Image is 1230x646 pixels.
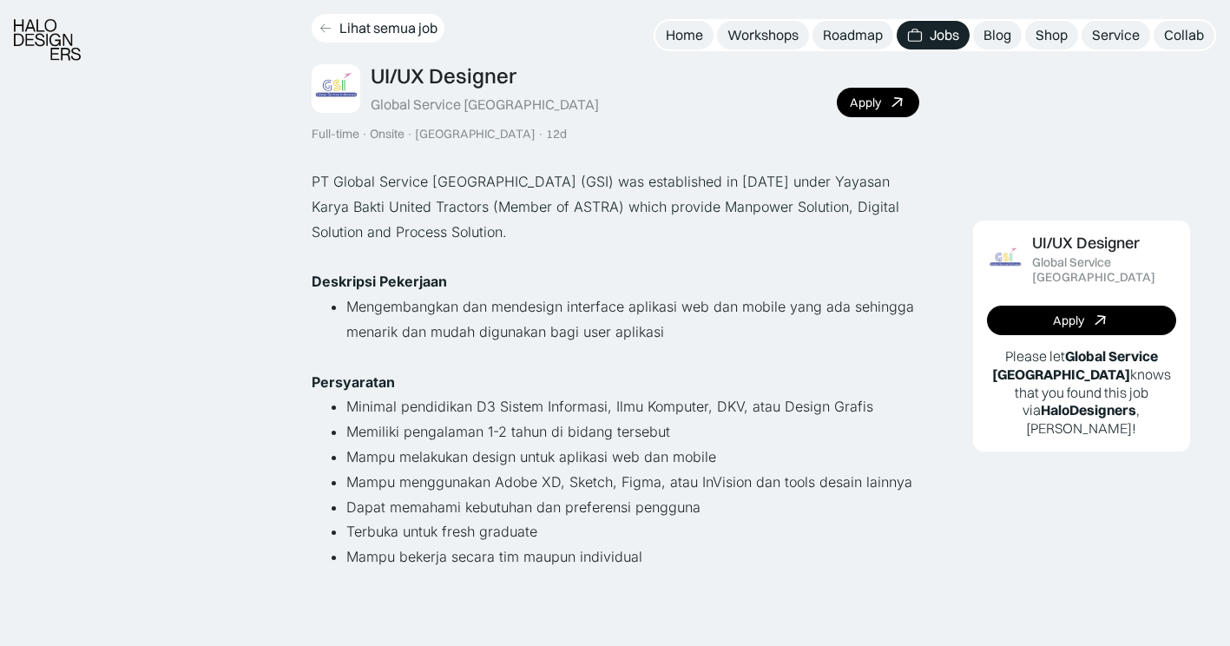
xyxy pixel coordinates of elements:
[312,14,444,43] a: Lihat semua job
[987,347,1176,438] p: Please let knows that you found this job via , [PERSON_NAME]!
[655,21,714,49] a: Home
[312,273,447,290] strong: Deskripsi Pekerjaan
[717,21,809,49] a: Workshops
[1154,21,1214,49] a: Collab
[346,294,919,345] li: Mengembangkan dan mendesign interface aplikasi web dan mobile yang ada sehingga menarik dan mudah...
[1082,21,1150,49] a: Service
[312,169,919,244] p: PT Global Service [GEOGRAPHIC_DATA] (GSI) was established in [DATE] under Yayasan Karya Bakti Uni...
[1092,26,1140,44] div: Service
[837,88,919,117] a: Apply
[1032,234,1140,253] div: UI/UX Designer
[339,19,437,37] div: Lihat semua job
[992,347,1158,383] b: Global Service [GEOGRAPHIC_DATA]
[371,96,599,114] div: Global Service [GEOGRAPHIC_DATA]
[346,394,919,419] li: Minimal pendidikan D3 Sistem Informasi, Ilmu Komputer, DKV, atau Design Grafis
[930,26,959,44] div: Jobs
[983,26,1011,44] div: Blog
[370,127,405,142] div: Onsite
[1036,26,1068,44] div: Shop
[346,445,919,470] li: Mampu melakukan design untuk aplikasi web dan mobile
[312,570,919,595] p: ‍
[346,544,919,570] li: Mampu bekerja secara tim maupun individual
[1164,26,1204,44] div: Collab
[812,21,893,49] a: Roadmap
[1053,313,1084,328] div: Apply
[415,127,536,142] div: [GEOGRAPHIC_DATA]
[1025,21,1078,49] a: Shop
[312,373,395,391] strong: Persyaratan
[312,127,359,142] div: Full-time
[406,127,413,142] div: ·
[361,127,368,142] div: ·
[346,419,919,445] li: Memiliki pengalaman 1-2 tahun di bidang tersebut
[973,21,1022,49] a: Blog
[727,26,799,44] div: Workshops
[987,241,1023,278] img: Job Image
[1041,401,1136,419] b: HaloDesigners
[537,127,544,142] div: ·
[823,26,883,44] div: Roadmap
[312,64,360,113] img: Job Image
[312,345,919,370] p: ‍
[666,26,703,44] div: Home
[987,306,1176,335] a: Apply
[546,127,567,142] div: 12d
[897,21,970,49] a: Jobs
[371,63,516,89] div: UI/UX Designer
[1032,255,1176,285] div: Global Service [GEOGRAPHIC_DATA]
[850,96,881,110] div: Apply
[346,470,919,495] li: Mampu menggunakan Adobe XD, Sketch, Figma, atau InVision dan tools desain lainnya
[346,519,919,544] li: Terbuka untuk fresh graduate
[346,495,919,520] li: Dapat memahami kebutuhan dan preferensi pengguna
[312,245,919,270] p: ‍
